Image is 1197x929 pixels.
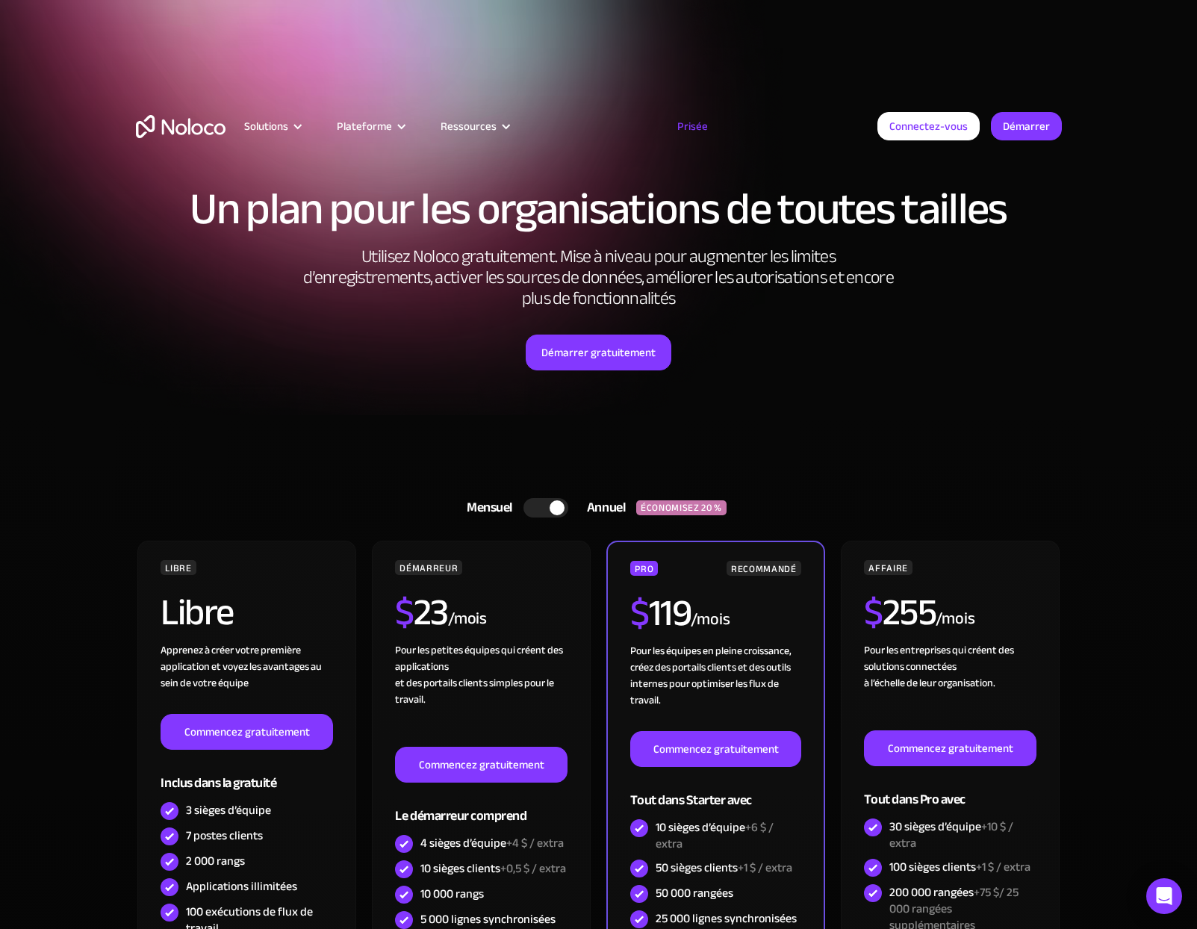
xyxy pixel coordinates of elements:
[659,116,727,136] a: Prisée
[991,112,1062,140] a: Démarrer
[186,802,271,818] div: 3 sièges d’équipe
[136,115,226,138] a: domicile
[656,885,733,901] div: 50 000 rangées
[864,766,1036,815] div: Tout dans Pro avec
[318,116,422,136] div: Plateforme
[337,116,392,136] div: Plateforme
[500,857,566,880] span: +0,5 $ / extra
[420,835,564,851] div: 4 sièges d’équipe
[1146,878,1182,914] div: Ouvrez Intercom Messenger
[889,859,1030,875] div: 100 sièges clients
[448,497,523,519] div: Mensuel
[395,642,567,747] div: Pour les petites équipes qui créent des applications et des portails clients simples pour le trav...
[526,335,671,370] a: Démarrer gratuitement
[864,642,1036,730] div: Pour les entreprises qui créent des solutions connectées à l’échelle de leur organisation. ‍
[630,578,649,648] span: $
[414,577,448,647] font: 23
[506,832,564,854] span: +4 $ / extra
[877,112,980,140] a: Connectez-vous
[656,819,800,852] div: 10 sièges d’équipe
[395,577,414,647] span: $
[161,642,332,714] div: Apprenez à créer votre première application et voyez les avantages au sein de votre équipe
[636,500,727,515] div: ÉCONOMISEZ 20 %
[422,116,526,136] div: Ressources
[420,860,566,877] div: 10 sièges clients
[864,560,912,575] div: AFFAIRE
[630,561,658,576] div: PRO
[864,730,1036,766] a: Commencez gratuitement
[441,116,497,136] div: Ressources
[186,878,297,895] div: Applications illimitées
[976,856,1030,878] span: +1 $ / extra
[630,731,800,767] a: Commencez gratuitement
[656,860,792,876] div: 50 sièges clients
[161,714,332,750] a: Commencez gratuitement
[738,857,792,879] span: +1 $ / extra
[883,577,936,647] font: 255
[649,578,691,648] font: 119
[161,560,196,575] div: LIBRE
[136,187,1062,232] h1: Un plan pour les organisations de toutes tailles
[656,816,774,855] span: +6 $ / extra
[161,594,234,631] h2: Libre
[864,577,883,647] span: $
[568,497,636,519] div: Annuel
[630,643,800,731] div: Pour les équipes en pleine croissance, créez des portails clients et des outils internes pour opt...
[395,747,567,783] a: Commencez gratuitement
[691,608,730,632] div: /mois
[244,116,288,136] div: Solutions
[448,607,487,631] div: /mois
[656,910,797,927] div: 25 000 lignes synchronisées
[395,783,567,831] div: Le démarreur comprend
[395,560,462,575] div: DÉMARREUR
[420,911,556,928] div: 5 000 lignes synchronisées
[630,767,800,815] div: Tout dans Starter avec
[226,116,318,136] div: Solutions
[889,818,1036,851] div: 30 sièges d’équipe
[161,750,332,798] div: Inclus dans la gratuité
[889,815,1013,854] span: +10 $ / extra
[300,246,898,309] h2: Utilisez Noloco gratuitement. Mise à niveau pour augmenter les limites d’enregistrements, activer...
[186,853,245,869] div: 2 000 rangs
[186,827,263,844] div: 7 postes clients
[727,561,800,576] div: RECOMMANDÉ
[936,607,974,631] div: /mois
[420,886,484,902] div: 10 000 rangs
